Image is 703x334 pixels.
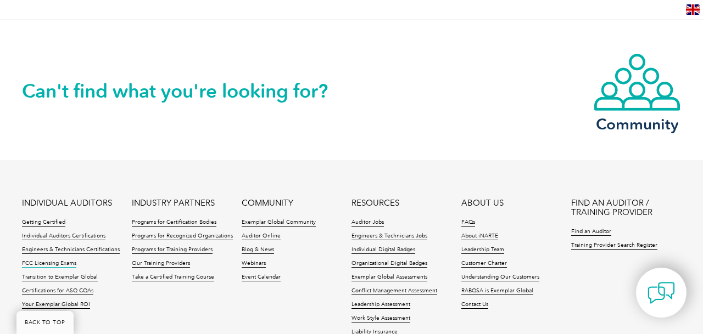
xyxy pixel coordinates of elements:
a: Work Style Assessment [351,315,410,322]
a: Our Training Providers [132,260,190,268]
a: Auditor Online [242,233,281,240]
a: Exemplar Global Community [242,219,316,227]
a: Engineers & Technicians Certifications [22,246,120,254]
h3: Community [593,117,681,131]
a: FCC Licensing Exams [22,260,76,268]
a: Getting Certified [22,219,65,227]
a: Event Calendar [242,274,281,281]
a: Take a Certified Training Course [132,274,214,281]
a: Conflict Management Assessment [351,287,437,295]
a: Your Exemplar Global ROI [22,301,90,309]
a: Understanding Our Customers [461,274,539,281]
a: About iNARTE [461,233,498,240]
a: ABOUT US [461,199,504,208]
a: Transition to Exemplar Global [22,274,98,281]
a: Individual Auditors Certifications [22,233,105,240]
a: Leadership Assessment [351,301,410,309]
h2: Can't find what you're looking for? [22,82,351,100]
a: FIND AN AUDITOR / TRAINING PROVIDER [571,199,681,217]
img: contact-chat.png [648,279,675,307]
a: FAQs [461,219,475,227]
a: RABQSA is Exemplar Global [461,287,533,295]
a: RESOURCES [351,199,399,208]
a: Engineers & Technicians Jobs [351,233,427,240]
a: Programs for Training Providers [132,246,213,254]
a: Organizational Digital Badges [351,260,427,268]
a: Customer Charter [461,260,507,268]
a: Webinars [242,260,266,268]
a: INDUSTRY PARTNERS [132,199,215,208]
a: Community [593,53,681,131]
a: Programs for Certification Bodies [132,219,216,227]
a: Certifications for ASQ CQAs [22,287,93,295]
a: Auditor Jobs [351,219,384,227]
a: INDIVIDUAL AUDITORS [22,199,112,208]
a: Find an Auditor [571,228,611,236]
a: BACK TO TOP [16,311,74,334]
a: Training Provider Search Register [571,242,657,250]
a: Exemplar Global Assessments [351,274,427,281]
img: en [686,4,700,15]
a: Programs for Recognized Organizations [132,233,233,240]
img: icon-community.webp [593,53,681,112]
a: Individual Digital Badges [351,246,415,254]
a: COMMUNITY [242,199,293,208]
a: Contact Us [461,301,488,309]
a: Leadership Team [461,246,504,254]
a: Blog & News [242,246,274,254]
